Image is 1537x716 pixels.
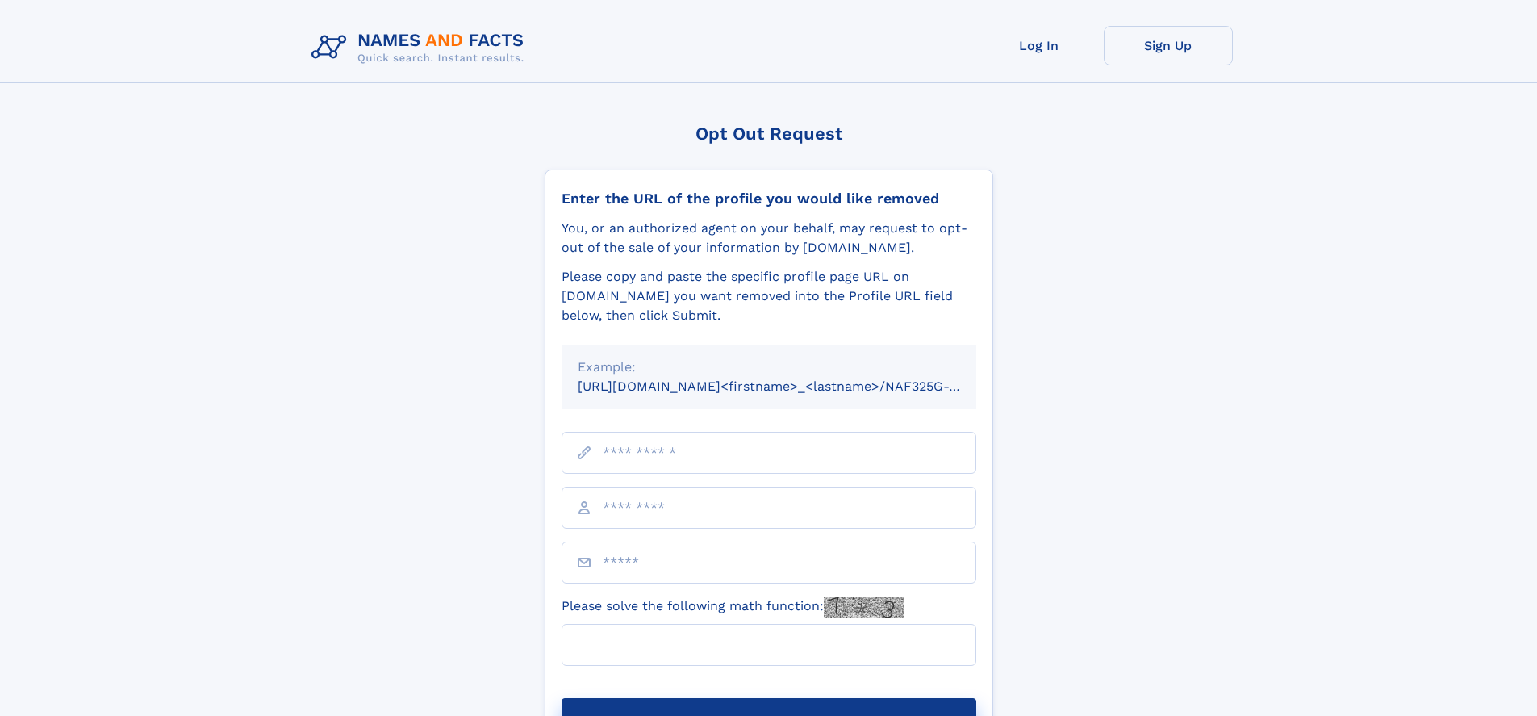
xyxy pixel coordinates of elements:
[562,267,976,325] div: Please copy and paste the specific profile page URL on [DOMAIN_NAME] you want removed into the Pr...
[1104,26,1233,65] a: Sign Up
[305,26,537,69] img: Logo Names and Facts
[975,26,1104,65] a: Log In
[562,190,976,207] div: Enter the URL of the profile you would like removed
[578,358,960,377] div: Example:
[545,124,993,144] div: Opt Out Request
[578,379,1007,394] small: [URL][DOMAIN_NAME]<firstname>_<lastname>/NAF325G-xxxxxxxx
[562,219,976,258] div: You, or an authorized agent on your behalf, may request to opt-out of the sale of your informatio...
[562,597,904,618] label: Please solve the following math function:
